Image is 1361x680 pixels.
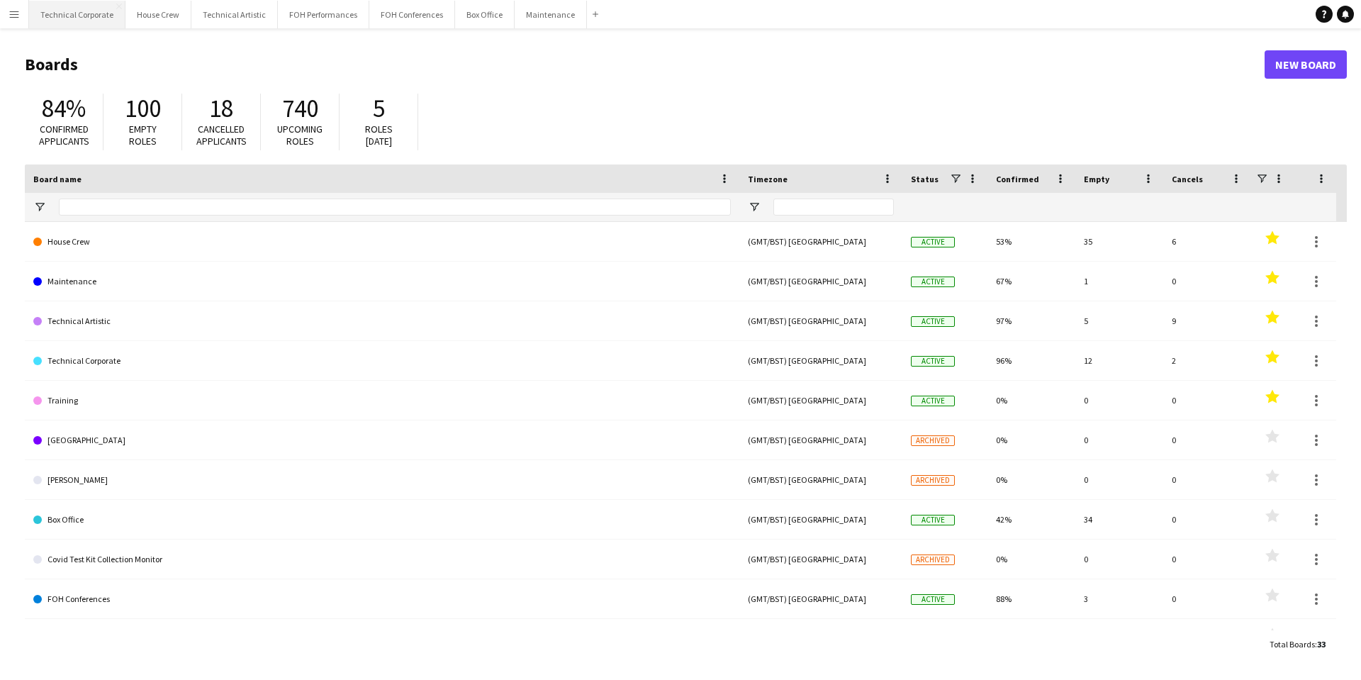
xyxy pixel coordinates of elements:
[1075,341,1163,380] div: 12
[33,420,731,460] a: [GEOGRAPHIC_DATA]
[911,174,939,184] span: Status
[1265,50,1347,79] a: New Board
[739,262,902,301] div: (GMT/BST) [GEOGRAPHIC_DATA]
[987,301,1075,340] div: 97%
[1075,540,1163,579] div: 0
[1270,630,1326,658] div: :
[1075,262,1163,301] div: 1
[369,1,455,28] button: FOH Conferences
[277,123,323,147] span: Upcoming roles
[33,341,731,381] a: Technical Corporate
[739,460,902,499] div: (GMT/BST) [GEOGRAPHIC_DATA]
[748,201,761,213] button: Open Filter Menu
[278,1,369,28] button: FOH Performances
[1163,222,1251,261] div: 6
[1172,174,1203,184] span: Cancels
[33,540,731,579] a: Covid Test Kit Collection Monitor
[987,579,1075,618] div: 88%
[196,123,247,147] span: Cancelled applicants
[911,237,955,247] span: Active
[1163,500,1251,539] div: 0
[996,174,1039,184] span: Confirmed
[1163,579,1251,618] div: 0
[1075,579,1163,618] div: 3
[33,579,731,619] a: FOH Conferences
[1163,262,1251,301] div: 0
[33,201,46,213] button: Open Filter Menu
[987,262,1075,301] div: 67%
[911,396,955,406] span: Active
[911,277,955,287] span: Active
[1075,420,1163,459] div: 0
[1075,460,1163,499] div: 0
[515,1,587,28] button: Maintenance
[911,475,955,486] span: Archived
[282,93,318,124] span: 740
[739,222,902,261] div: (GMT/BST) [GEOGRAPHIC_DATA]
[1075,381,1163,420] div: 0
[773,199,894,216] input: Timezone Filter Input
[739,301,902,340] div: (GMT/BST) [GEOGRAPHIC_DATA]
[455,1,515,28] button: Box Office
[911,515,955,525] span: Active
[365,123,393,147] span: Roles [DATE]
[987,222,1075,261] div: 53%
[125,1,191,28] button: House Crew
[1075,500,1163,539] div: 34
[739,500,902,539] div: (GMT/BST) [GEOGRAPHIC_DATA]
[209,93,233,124] span: 18
[129,123,157,147] span: Empty roles
[59,199,731,216] input: Board name Filter Input
[33,381,731,420] a: Training
[987,341,1075,380] div: 96%
[1317,639,1326,650] span: 33
[739,579,902,618] div: (GMT/BST) [GEOGRAPHIC_DATA]
[987,420,1075,459] div: 0%
[911,356,955,367] span: Active
[1084,174,1109,184] span: Empty
[1163,619,1251,658] div: 1
[1163,341,1251,380] div: 2
[33,460,731,500] a: [PERSON_NAME]
[911,316,955,327] span: Active
[987,540,1075,579] div: 0%
[911,554,955,565] span: Archived
[33,222,731,262] a: House Crew
[39,123,89,147] span: Confirmed applicants
[748,174,788,184] span: Timezone
[191,1,278,28] button: Technical Artistic
[911,594,955,605] span: Active
[987,381,1075,420] div: 0%
[33,174,82,184] span: Board name
[1163,420,1251,459] div: 0
[42,93,86,124] span: 84%
[987,460,1075,499] div: 0%
[739,381,902,420] div: (GMT/BST) [GEOGRAPHIC_DATA]
[25,54,1265,75] h1: Boards
[1163,540,1251,579] div: 0
[1075,619,1163,658] div: 10
[33,619,731,659] a: FOH Performances
[739,619,902,658] div: (GMT/BST) [GEOGRAPHIC_DATA]
[1075,222,1163,261] div: 35
[33,262,731,301] a: Maintenance
[33,301,731,341] a: Technical Artistic
[33,500,731,540] a: Box Office
[1163,301,1251,340] div: 9
[739,420,902,459] div: (GMT/BST) [GEOGRAPHIC_DATA]
[1163,460,1251,499] div: 0
[373,93,385,124] span: 5
[1075,301,1163,340] div: 5
[29,1,125,28] button: Technical Corporate
[987,500,1075,539] div: 42%
[739,341,902,380] div: (GMT/BST) [GEOGRAPHIC_DATA]
[911,435,955,446] span: Archived
[1163,381,1251,420] div: 0
[125,93,161,124] span: 100
[739,540,902,579] div: (GMT/BST) [GEOGRAPHIC_DATA]
[1270,639,1315,650] span: Total Boards
[987,619,1075,658] div: 89%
